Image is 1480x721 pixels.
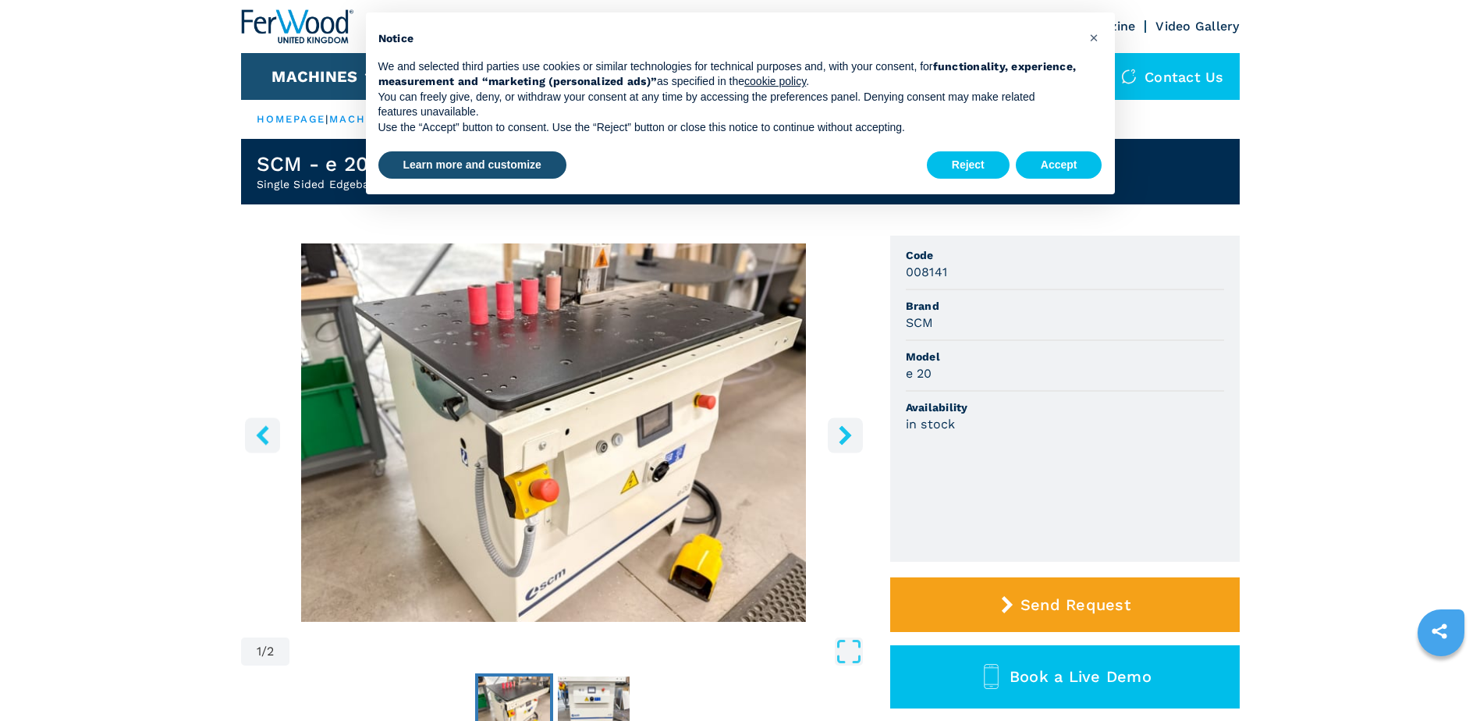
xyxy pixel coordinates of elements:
[906,349,1224,364] span: Model
[1420,612,1459,651] a: sharethis
[293,638,862,666] button: Open Fullscreen
[378,59,1077,90] p: We and selected third parties use cookies or similar technologies for technical purposes and, wit...
[378,60,1077,88] strong: functionality, experience, measurement and “marketing (personalized ads)”
[828,417,863,453] button: right-button
[906,364,932,382] h3: e 20
[241,243,867,622] div: Go to Slide 1
[378,31,1077,47] h2: Notice
[1089,28,1098,47] span: ×
[241,9,353,44] img: Ferwood
[241,243,867,622] img: Single Sided Edgebanders SCM e 20
[1155,19,1239,34] a: Video Gallery
[329,113,396,125] a: machines
[1082,25,1107,50] button: Close this notice
[378,151,566,179] button: Learn more and customize
[906,314,934,332] h3: SCM
[245,417,280,453] button: left-button
[1010,667,1152,686] span: Book a Live Demo
[261,645,267,658] span: /
[1106,53,1240,100] div: Contact us
[927,151,1010,179] button: Reject
[267,645,274,658] span: 2
[378,120,1077,136] p: Use the “Accept” button to consent. Use the “Reject” button or close this notice to continue with...
[257,113,326,125] a: HOMEPAGE
[378,90,1077,120] p: You can freely give, deny, or withdraw your consent at any time by accessing the preferences pane...
[906,415,956,433] h3: in stock
[906,298,1224,314] span: Brand
[257,645,261,658] span: 1
[325,113,328,125] span: |
[1016,151,1102,179] button: Accept
[890,577,1240,632] button: Send Request
[744,75,806,87] a: cookie policy
[1414,651,1468,709] iframe: Chat
[1121,69,1137,84] img: Contact us
[257,151,401,176] h1: SCM - e 20
[906,400,1224,415] span: Availability
[906,247,1224,263] span: Code
[906,263,948,281] h3: 008141
[890,645,1240,709] button: Book a Live Demo
[1020,595,1130,614] span: Send Request
[272,67,357,86] button: Machines
[257,176,401,192] h2: Single Sided Edgebanders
